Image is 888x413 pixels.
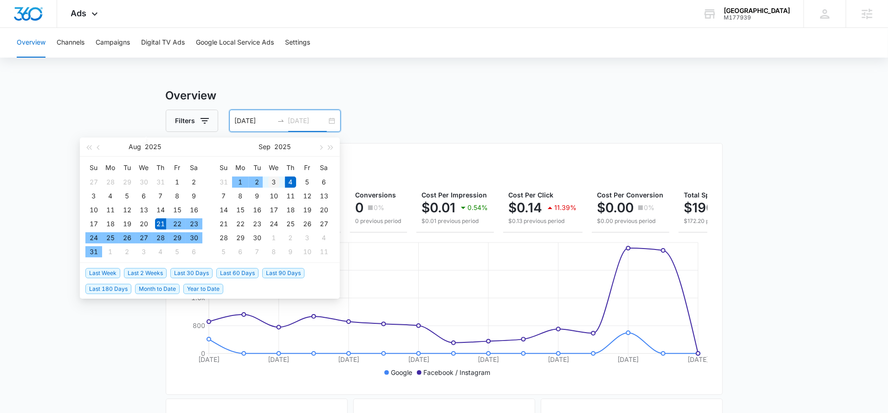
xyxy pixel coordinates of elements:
td: 2025-08-30 [186,231,202,245]
div: 5 [172,246,183,257]
div: 7 [252,246,263,257]
td: 2025-08-25 [102,231,119,245]
div: 30 [252,232,263,243]
tspan: [DATE] [478,355,499,363]
div: 5 [302,177,313,188]
td: 2025-08-02 [186,175,202,189]
p: $0.01 [422,200,456,215]
td: 2025-09-23 [249,217,266,231]
p: 0 previous period [356,217,402,225]
td: 2025-09-02 [119,245,136,259]
span: swap-right [277,117,285,125]
div: 31 [218,177,229,188]
button: Google Local Service Ads [196,28,274,58]
span: Last 2 Weeks [124,268,167,278]
div: account name [724,7,790,14]
span: Last Week [85,268,120,278]
tspan: [DATE] [547,355,569,363]
div: 23 [188,218,200,229]
td: 2025-09-14 [215,203,232,217]
div: 3 [88,190,99,202]
div: 22 [172,218,183,229]
div: 19 [122,218,133,229]
button: Settings [285,28,310,58]
td: 2025-09-19 [299,203,316,217]
td: 2025-09-30 [249,231,266,245]
p: Google [391,367,412,377]
div: 13 [138,204,149,216]
p: $0.00 previous period [597,217,664,225]
th: Fr [169,160,186,175]
div: 31 [88,246,99,257]
div: 17 [88,218,99,229]
div: 13 [318,190,330,202]
td: 2025-10-03 [299,231,316,245]
td: 2025-08-17 [85,217,102,231]
td: 2025-08-23 [186,217,202,231]
td: 2025-09-01 [232,175,249,189]
td: 2025-10-10 [299,245,316,259]
span: Cost Per Impression [422,191,487,199]
div: 23 [252,218,263,229]
span: Last 60 Days [216,268,259,278]
th: Mo [232,160,249,175]
div: 3 [268,177,279,188]
td: 2025-09-08 [232,189,249,203]
td: 2025-08-06 [136,189,152,203]
td: 2025-09-04 [152,245,169,259]
tspan: [DATE] [408,355,429,363]
td: 2025-08-10 [85,203,102,217]
td: 2025-09-03 [136,245,152,259]
td: 2025-08-09 [186,189,202,203]
div: 27 [318,218,330,229]
tspan: [DATE] [198,355,219,363]
td: 2025-08-24 [85,231,102,245]
div: 9 [188,190,200,202]
td: 2025-10-01 [266,231,282,245]
div: 15 [235,204,246,216]
td: 2025-10-06 [232,245,249,259]
td: 2025-09-25 [282,217,299,231]
span: Last 90 Days [262,268,305,278]
div: 7 [218,190,229,202]
div: 9 [252,190,263,202]
div: 6 [235,246,246,257]
div: 26 [302,218,313,229]
div: 29 [235,232,246,243]
div: 10 [268,190,279,202]
div: 26 [122,232,133,243]
tspan: 0 [201,349,205,357]
td: 2025-10-02 [282,231,299,245]
td: 2025-10-09 [282,245,299,259]
span: Month to Date [135,284,180,294]
button: Overview [17,28,45,58]
div: 4 [285,177,296,188]
th: Th [152,160,169,175]
td: 2025-09-24 [266,217,282,231]
td: 2025-07-29 [119,175,136,189]
button: Digital TV Ads [141,28,185,58]
td: 2025-09-26 [299,217,316,231]
div: 28 [218,232,229,243]
td: 2025-08-13 [136,203,152,217]
div: 8 [172,190,183,202]
div: 18 [105,218,116,229]
div: 21 [155,218,166,229]
tspan: [DATE] [338,355,359,363]
div: 9 [285,246,296,257]
td: 2025-10-04 [316,231,332,245]
div: 24 [268,218,279,229]
div: 12 [302,190,313,202]
th: Sa [316,160,332,175]
div: 10 [302,246,313,257]
div: 29 [172,232,183,243]
button: Channels [57,28,84,58]
div: 14 [155,204,166,216]
div: 28 [105,177,116,188]
span: Year to Date [183,284,223,294]
td: 2025-09-07 [215,189,232,203]
p: $0.00 [597,200,634,215]
td: 2025-09-04 [282,175,299,189]
td: 2025-09-16 [249,203,266,217]
td: 2025-09-06 [316,175,332,189]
